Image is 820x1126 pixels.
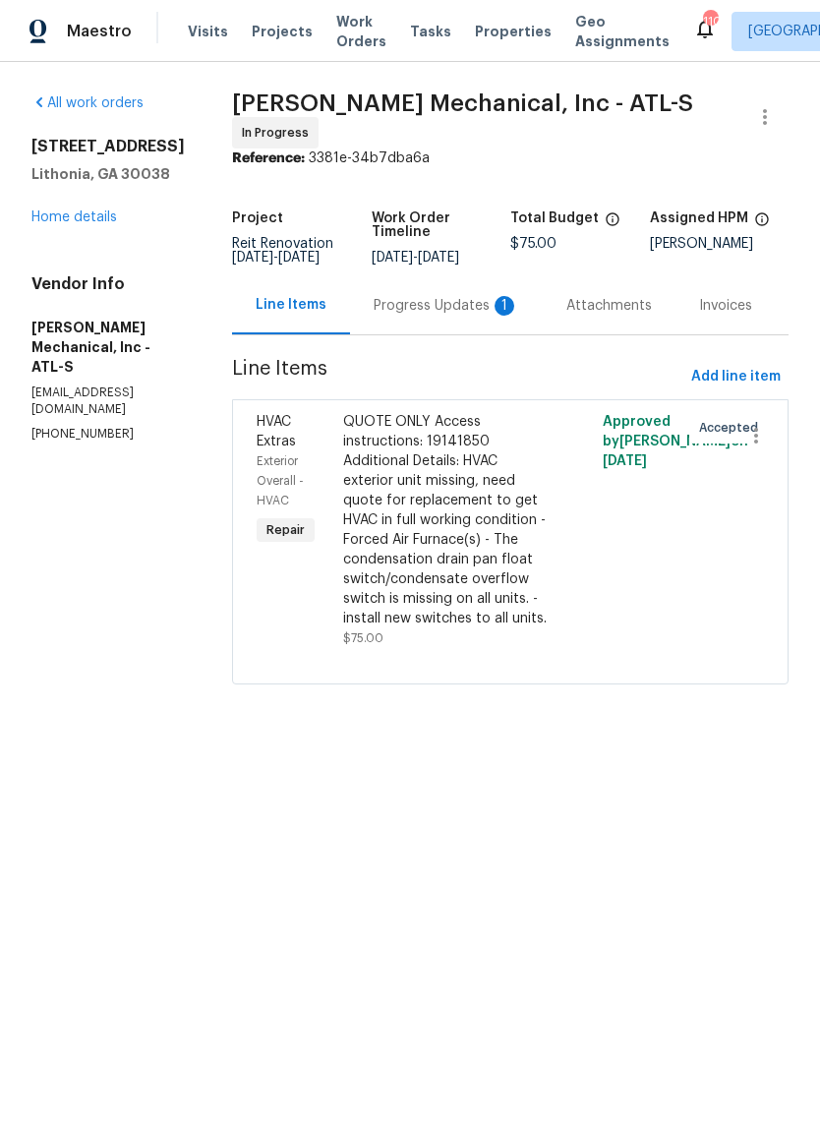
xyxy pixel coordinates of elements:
[188,22,228,41] span: Visits
[232,237,333,265] span: Reit Renovation
[410,25,451,38] span: Tasks
[257,415,296,448] span: HVAC Extras
[683,359,789,395] button: Add line item
[259,520,313,540] span: Repair
[343,412,548,628] div: QUOTE ONLY Access instructions: 19141850 Additional Details: HVAC exterior unit missing, need quo...
[31,137,185,156] h2: [STREET_ADDRESS]
[232,91,693,115] span: [PERSON_NAME] Mechanical, Inc - ATL-S
[703,12,717,31] div: 110
[232,151,305,165] b: Reference:
[31,164,185,184] h5: Lithonia, GA 30038
[754,211,770,237] span: The hpm assigned to this work order.
[252,22,313,41] span: Projects
[232,251,273,265] span: [DATE]
[418,251,459,265] span: [DATE]
[257,455,304,506] span: Exterior Overall - HVAC
[650,211,748,225] h5: Assigned HPM
[372,251,459,265] span: -
[242,123,317,143] span: In Progress
[232,251,320,265] span: -
[232,359,683,395] span: Line Items
[31,274,185,294] h4: Vendor Info
[699,418,766,438] span: Accepted
[278,251,320,265] span: [DATE]
[603,415,748,468] span: Approved by [PERSON_NAME] on
[510,211,599,225] h5: Total Budget
[67,22,132,41] span: Maestro
[575,12,670,51] span: Geo Assignments
[31,96,144,110] a: All work orders
[232,211,283,225] h5: Project
[603,454,647,468] span: [DATE]
[475,22,552,41] span: Properties
[232,148,789,168] div: 3381e-34b7dba6a
[31,385,185,418] p: [EMAIL_ADDRESS][DOMAIN_NAME]
[699,296,752,316] div: Invoices
[372,211,511,239] h5: Work Order Timeline
[566,296,652,316] div: Attachments
[691,365,781,389] span: Add line item
[495,296,514,316] div: 1
[31,426,185,443] p: [PHONE_NUMBER]
[605,211,620,237] span: The total cost of line items that have been proposed by Opendoor. This sum includes line items th...
[510,237,556,251] span: $75.00
[31,318,185,377] h5: [PERSON_NAME] Mechanical, Inc - ATL-S
[343,632,383,644] span: $75.00
[256,295,326,315] div: Line Items
[336,12,386,51] span: Work Orders
[650,237,790,251] div: [PERSON_NAME]
[374,296,519,316] div: Progress Updates
[31,210,117,224] a: Home details
[372,251,413,265] span: [DATE]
